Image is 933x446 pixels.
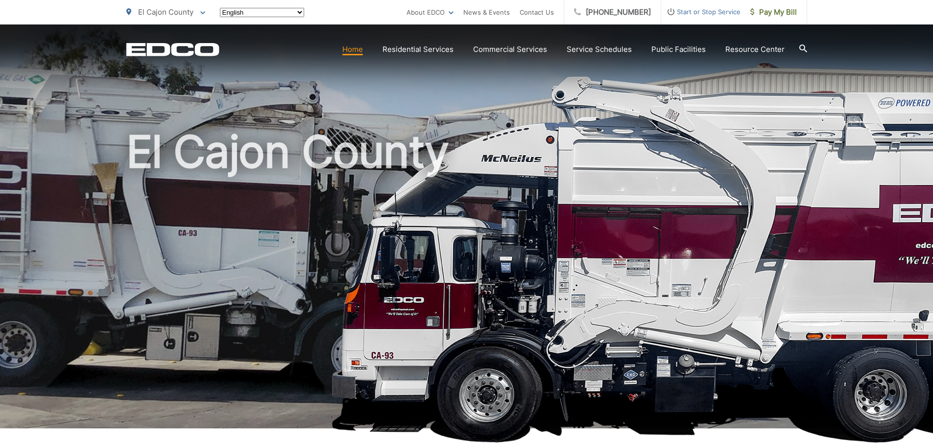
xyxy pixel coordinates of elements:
h1: El Cajon County [126,127,807,437]
a: Residential Services [383,44,454,55]
a: About EDCO [407,6,454,18]
a: News & Events [463,6,510,18]
a: Resource Center [725,44,785,55]
a: EDCD logo. Return to the homepage. [126,43,219,56]
a: Home [342,44,363,55]
a: Commercial Services [473,44,547,55]
select: Select a language [220,8,304,17]
a: Public Facilities [651,44,706,55]
a: Service Schedules [567,44,632,55]
span: El Cajon County [138,7,193,17]
a: Contact Us [520,6,554,18]
span: Pay My Bill [750,6,797,18]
